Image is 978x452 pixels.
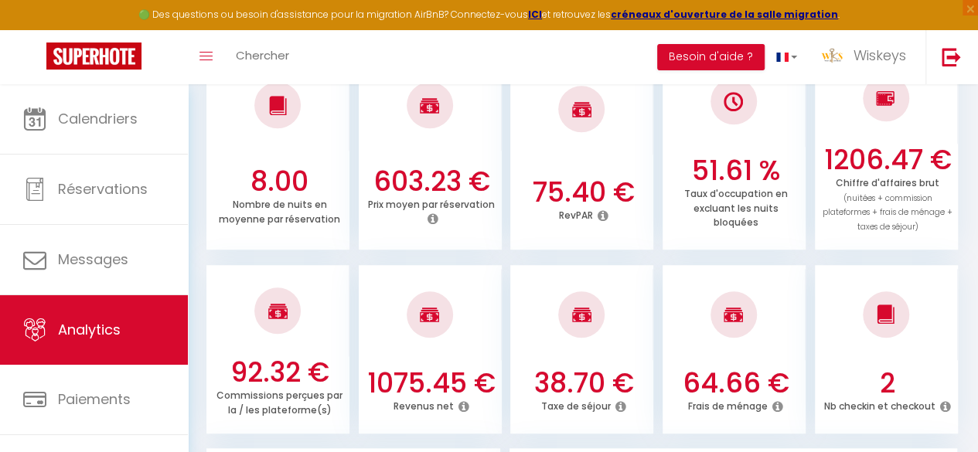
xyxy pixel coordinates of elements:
[688,396,768,413] p: Frais de ménage
[611,8,838,21] a: créneaux d'ouverture de la salle migration
[823,192,952,233] span: (nuitées + commission plateformes + frais de ménage + taxes de séjour)
[366,367,498,399] h3: 1075.45 €
[854,46,906,65] span: Wiskeys
[224,30,301,84] a: Chercher
[824,396,935,413] p: Nb checkin et checkout
[394,396,454,413] p: Revenus net
[684,184,788,229] p: Taux d'occupation en excluant les nuits bloquées
[58,389,131,409] span: Paiements
[724,92,743,111] img: NO IMAGE
[670,155,802,187] h3: 51.61 %
[58,109,138,128] span: Calendriers
[670,367,802,399] h3: 64.66 €
[528,8,542,21] a: ICI
[657,44,765,70] button: Besoin d'aide ?
[518,176,650,209] h3: 75.40 €
[219,195,340,226] p: Nombre de nuits en moyenne par réservation
[822,144,954,176] h3: 1206.47 €
[820,44,843,67] img: ...
[46,42,141,70] img: Super Booking
[368,195,495,211] p: Prix moyen par réservation
[541,396,611,413] p: Taxe de séjour
[822,367,954,399] h3: 2
[518,367,650,399] h3: 38.70 €
[236,47,289,63] span: Chercher
[942,47,961,66] img: logout
[213,356,346,389] h3: 92.32 €
[213,165,346,198] h3: 8.00
[559,206,593,222] p: RevPAR
[58,250,128,269] span: Messages
[876,89,895,107] img: NO IMAGE
[823,173,952,233] p: Chiffre d'affaires brut
[58,179,148,199] span: Réservations
[58,320,121,339] span: Analytics
[809,30,925,84] a: ... Wiskeys
[366,165,498,198] h3: 603.23 €
[216,386,342,416] p: Commissions perçues par la / les plateforme(s)
[12,6,59,53] button: Ouvrir le widget de chat LiveChat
